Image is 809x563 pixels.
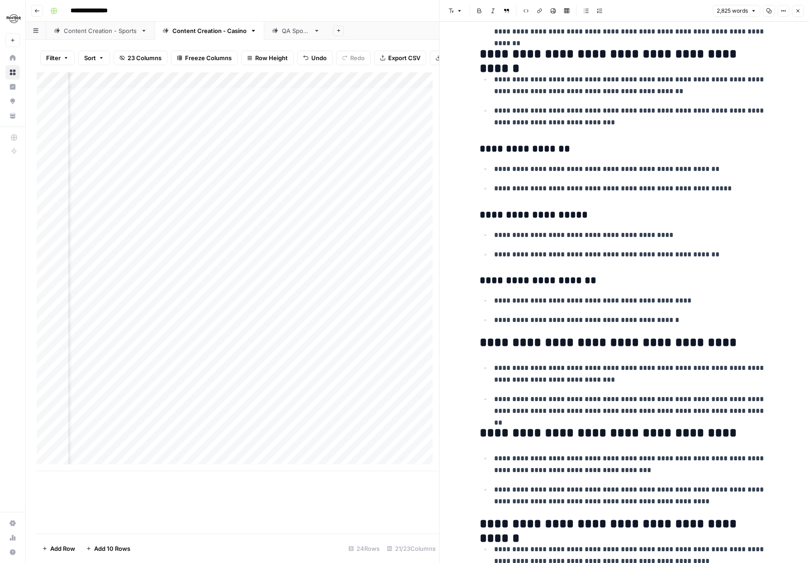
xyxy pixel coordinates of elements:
[40,51,75,65] button: Filter
[5,109,20,123] a: Your Data
[37,541,81,556] button: Add Row
[46,22,155,40] a: Content Creation - Sports
[172,26,247,35] div: Content Creation - Casino
[297,51,333,65] button: Undo
[374,51,426,65] button: Export CSV
[388,53,420,62] span: Export CSV
[5,530,20,545] a: Usage
[336,51,371,65] button: Redo
[5,7,20,30] button: Workspace: Hard Rock Digital
[5,516,20,530] a: Settings
[94,544,130,553] span: Add 10 Rows
[185,53,232,62] span: Freeze Columns
[81,541,136,556] button: Add 10 Rows
[78,51,110,65] button: Sort
[350,53,365,62] span: Redo
[84,53,96,62] span: Sort
[5,94,20,109] a: Opportunities
[5,51,20,65] a: Home
[264,22,328,40] a: QA Sports
[171,51,238,65] button: Freeze Columns
[241,51,294,65] button: Row Height
[50,544,75,553] span: Add Row
[255,53,288,62] span: Row Height
[713,5,760,17] button: 2,825 words
[5,80,20,94] a: Insights
[155,22,264,40] a: Content Creation - Casino
[5,545,20,559] button: Help + Support
[5,65,20,80] a: Browse
[5,10,22,27] img: Hard Rock Digital Logo
[128,53,162,62] span: 23 Columns
[64,26,137,35] div: Content Creation - Sports
[46,53,61,62] span: Filter
[282,26,310,35] div: QA Sports
[114,51,167,65] button: 23 Columns
[311,53,327,62] span: Undo
[345,541,383,556] div: 24 Rows
[383,541,439,556] div: 21/23 Columns
[717,7,748,15] span: 2,825 words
